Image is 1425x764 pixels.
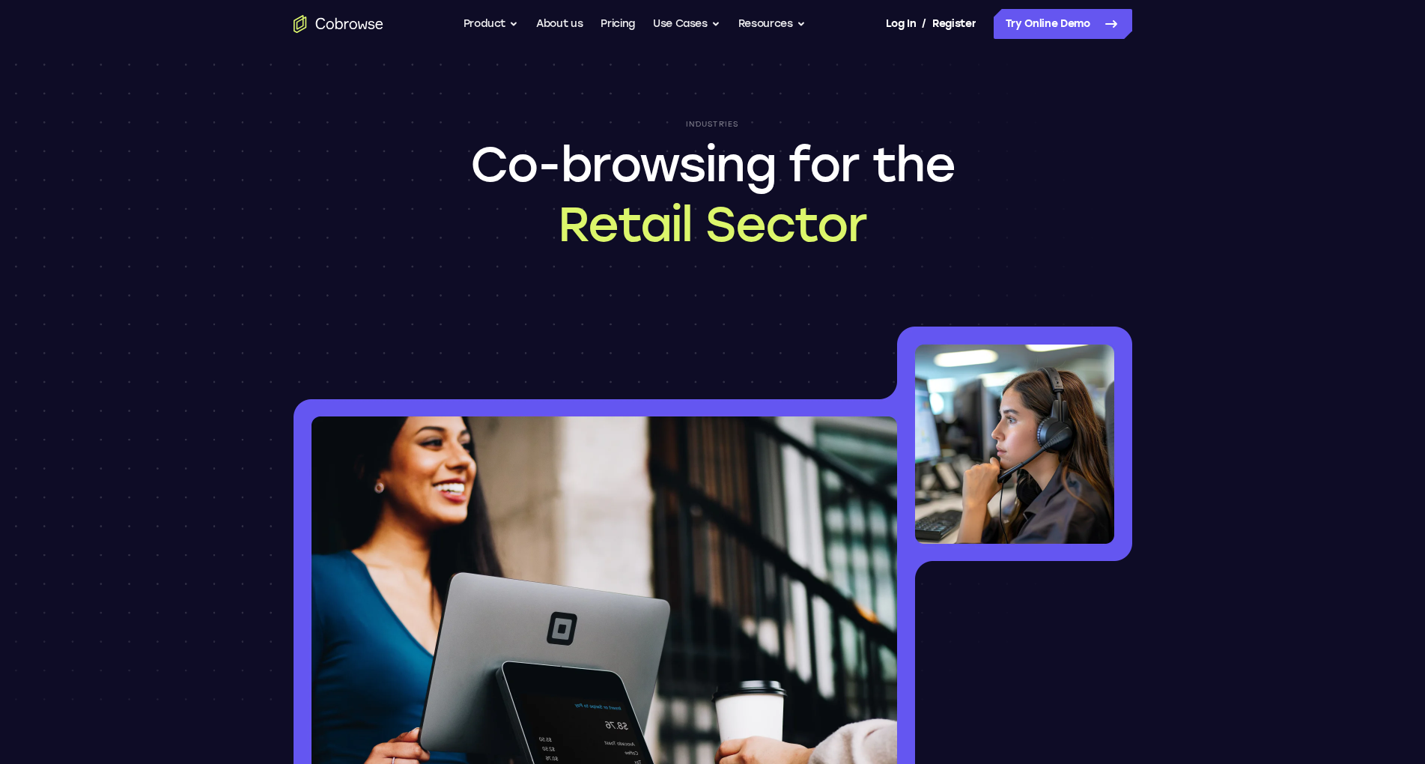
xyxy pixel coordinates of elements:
h1: Co-browsing for the [470,135,955,255]
button: Product [464,9,519,39]
a: Go to the home page [294,15,383,33]
button: Resources [738,9,806,39]
span: Retail Sector [470,195,955,255]
a: Pricing [601,9,635,39]
span: / [922,15,926,33]
a: Try Online Demo [994,9,1132,39]
a: About us [536,9,583,39]
button: Use Cases [653,9,720,39]
a: Register [932,9,976,39]
p: Industries [686,120,739,129]
a: Log In [886,9,916,39]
